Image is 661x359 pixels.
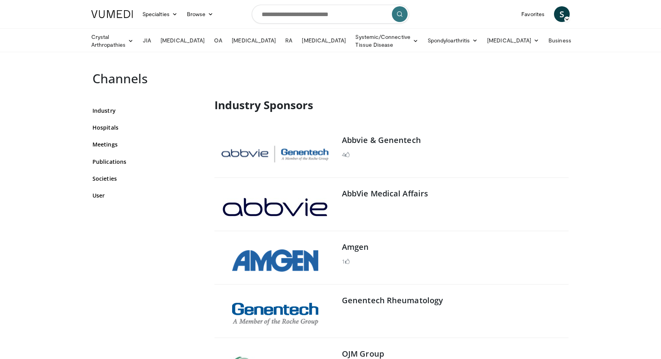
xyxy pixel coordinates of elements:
[138,33,156,48] a: JIA
[423,33,482,48] a: Spondyloarthritis
[281,33,297,48] a: RA
[297,33,351,48] a: [MEDICAL_DATA]
[342,150,350,159] li: 4
[138,6,182,22] a: Specialties
[92,191,203,200] a: User
[209,33,227,48] a: OA
[342,257,350,266] li: 1
[156,33,209,48] a: [MEDICAL_DATA]
[227,33,281,48] a: [MEDICAL_DATA]
[92,158,203,166] a: Publications
[92,106,203,115] a: Industry
[342,348,384,359] a: OJM Group
[92,123,203,132] a: Hospitals
[92,140,203,148] a: Meetings
[92,71,406,86] h2: Channels
[342,242,369,252] a: Amgen
[232,303,318,325] img: Genentech Rheumatology
[214,97,313,112] strong: Industry Sponsors
[342,295,443,306] a: Genentech Rheumatology
[554,6,570,22] a: S
[182,6,218,22] a: Browse
[544,33,584,48] a: Business
[91,10,133,18] img: VuMedi Logo
[342,188,428,199] a: AbbVie Medical Affairs
[342,135,421,145] a: Abbvie & Genentech
[232,249,318,272] img: Amgen
[222,145,329,163] img: Abbvie & Genentech
[482,33,544,48] a: [MEDICAL_DATA]
[87,33,138,49] a: Crystal Arthropathies
[252,5,409,24] input: Search topics, interventions
[92,174,203,183] a: Societies
[517,6,549,22] a: Favorites
[351,33,423,49] a: Systemic/Connective Tissue Disease
[223,198,327,216] img: AbbVie Medical Affairs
